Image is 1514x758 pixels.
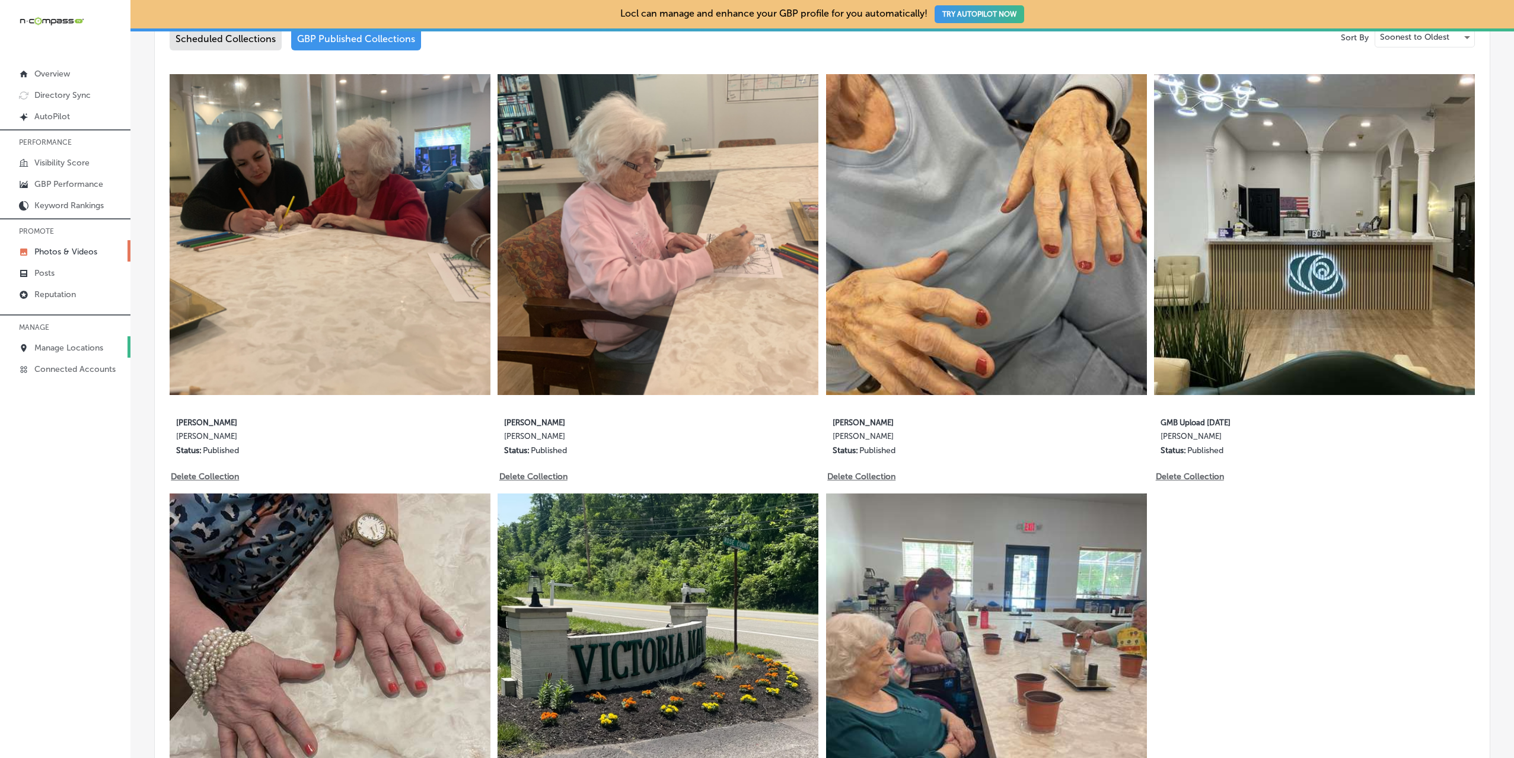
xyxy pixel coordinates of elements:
img: 660ab0bf-5cc7-4cb8-ba1c-48b5ae0f18e60NCTV_CLogo_TV_Black_-500x88.png [19,15,84,27]
p: AutoPilot [34,112,70,122]
p: Delete Collection [499,472,566,482]
p: Visibility Score [34,158,90,168]
p: Photos & Videos [34,247,97,257]
p: Delete Collection [171,472,238,482]
p: Status: [1161,445,1186,456]
img: Collection thumbnail [826,74,1147,395]
p: Status: [176,445,202,456]
button: TRY AUTOPILOT NOW [935,5,1024,23]
p: Sort By [1341,33,1369,43]
p: Posts [34,268,55,278]
p: Directory Sync [34,90,91,100]
img: Collection thumbnail [1154,74,1475,395]
p: Keyword Rankings [34,200,104,211]
label: [PERSON_NAME] [833,411,1060,432]
label: [PERSON_NAME] [176,411,403,432]
label: [PERSON_NAME] [504,432,731,445]
p: Published [1187,445,1223,456]
p: Delete Collection [827,472,894,482]
label: [PERSON_NAME] [1161,432,1388,445]
p: Connected Accounts [34,364,116,374]
div: GBP Published Collections [291,27,421,50]
p: Overview [34,69,70,79]
p: Published [859,445,895,456]
p: GBP Performance [34,179,103,189]
p: Delete Collection [1156,472,1223,482]
p: Status: [504,445,530,456]
p: Published [531,445,567,456]
img: Collection thumbnail [170,74,490,395]
label: [PERSON_NAME] [176,432,403,445]
p: Status: [833,445,858,456]
p: Manage Locations [34,343,103,353]
label: [PERSON_NAME] [833,432,1060,445]
label: GMB Upload [DATE] [1161,411,1388,432]
p: Reputation [34,289,76,300]
div: Scheduled Collections [170,27,282,50]
p: Published [203,445,239,456]
div: Soonest to Oldest [1375,28,1474,47]
p: Soonest to Oldest [1380,31,1449,43]
img: Collection thumbnail [498,74,818,395]
label: [PERSON_NAME] [504,411,731,432]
